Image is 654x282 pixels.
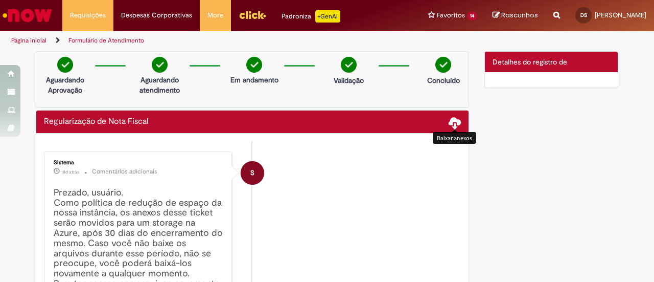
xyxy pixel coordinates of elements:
[40,75,90,95] p: Aguardando Aprovação
[334,75,364,85] p: Validação
[493,11,538,20] a: Rascunhos
[580,12,587,18] span: DS
[1,5,54,26] img: ServiceNow
[152,57,168,73] img: check-circle-green.png
[61,169,79,175] time: 11/08/2025 02:21:33
[250,161,254,185] span: S
[68,36,144,45] a: Formulário de Atendimento
[57,57,73,73] img: check-circle-green.png
[315,10,340,23] p: +GenAi
[54,160,224,166] div: Sistema
[135,75,184,95] p: Aguardando atendimento
[61,169,79,175] span: 18d atrás
[230,75,278,85] p: Em andamento
[467,12,477,20] span: 14
[341,57,357,73] img: check-circle-green.png
[207,10,223,20] span: More
[493,57,567,67] span: Detalhes do registro de
[8,31,428,50] ul: Trilhas de página
[92,167,157,176] small: Comentários adicionais
[241,161,264,185] div: System
[70,10,106,20] span: Requisições
[11,36,46,45] a: Página inicial
[121,10,192,20] span: Despesas Corporativas
[435,57,451,73] img: check-circle-green.png
[595,11,646,19] span: [PERSON_NAME]
[282,10,340,23] div: Padroniza
[501,10,538,20] span: Rascunhos
[44,117,149,126] h2: Regularização de Nota Fiscal Histórico de tíquete
[246,57,262,73] img: check-circle-green.png
[433,132,476,144] div: Baixar anexos
[437,10,465,20] span: Favoritos
[427,75,460,85] p: Concluído
[239,7,266,23] img: click_logo_yellow_360x200.png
